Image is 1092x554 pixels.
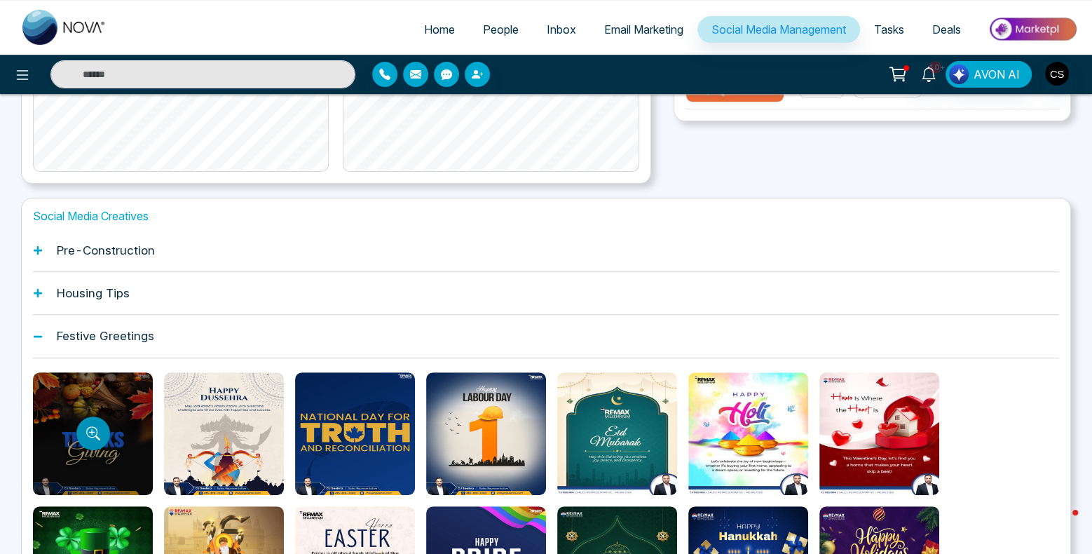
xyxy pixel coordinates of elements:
a: Email Marketing [590,16,697,43]
a: Deals [918,16,975,43]
span: Tasks [874,22,904,36]
img: User Avatar [1045,62,1069,86]
span: Social Media Management [711,22,846,36]
h1: Housing Tips [57,286,130,300]
iframe: Intercom live chat [1044,506,1078,540]
img: Lead Flow [949,65,969,84]
span: People [483,22,519,36]
h1: Pre-Construction [57,243,155,257]
span: Inbox [547,22,576,36]
img: Nova CRM Logo [22,10,107,45]
button: Preview template [76,417,110,450]
a: Inbox [533,16,590,43]
a: People [469,16,533,43]
span: 10+ [929,61,941,74]
button: AVON AI [946,61,1032,88]
a: 10+ [912,61,946,86]
a: Home [410,16,469,43]
h1: Social Media Creatives [33,210,1059,223]
h1: Festive Greetings [57,329,154,343]
a: Social Media Management [697,16,860,43]
a: Tasks [860,16,918,43]
span: Email Marketing [604,22,683,36]
img: Market-place.gif [982,13,1084,45]
span: Deals [932,22,961,36]
span: Home [424,22,455,36]
span: AVON AI [974,66,1020,83]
